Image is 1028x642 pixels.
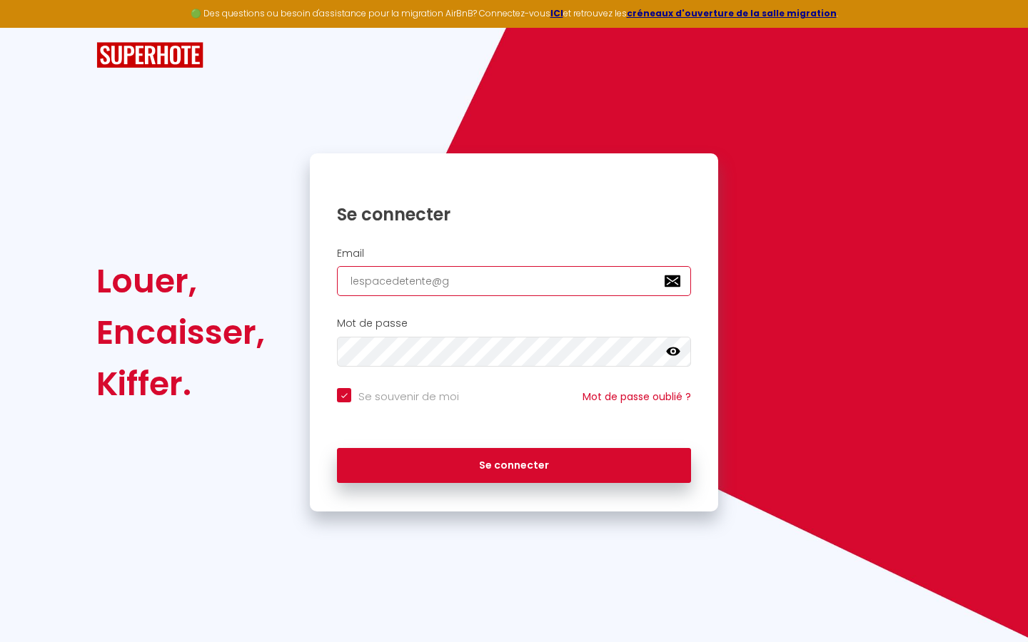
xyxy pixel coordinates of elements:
[11,6,54,49] button: Ouvrir le widget de chat LiveChat
[96,42,203,68] img: SuperHote logo
[96,307,265,358] div: Encaisser,
[550,7,563,19] a: ICI
[337,317,691,330] h2: Mot de passe
[337,203,691,225] h1: Se connecter
[337,266,691,296] input: Ton Email
[96,358,265,409] div: Kiffer.
[337,248,691,260] h2: Email
[337,448,691,484] button: Se connecter
[627,7,837,19] a: créneaux d'ouverture de la salle migration
[96,255,265,307] div: Louer,
[583,389,691,404] a: Mot de passe oublié ?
